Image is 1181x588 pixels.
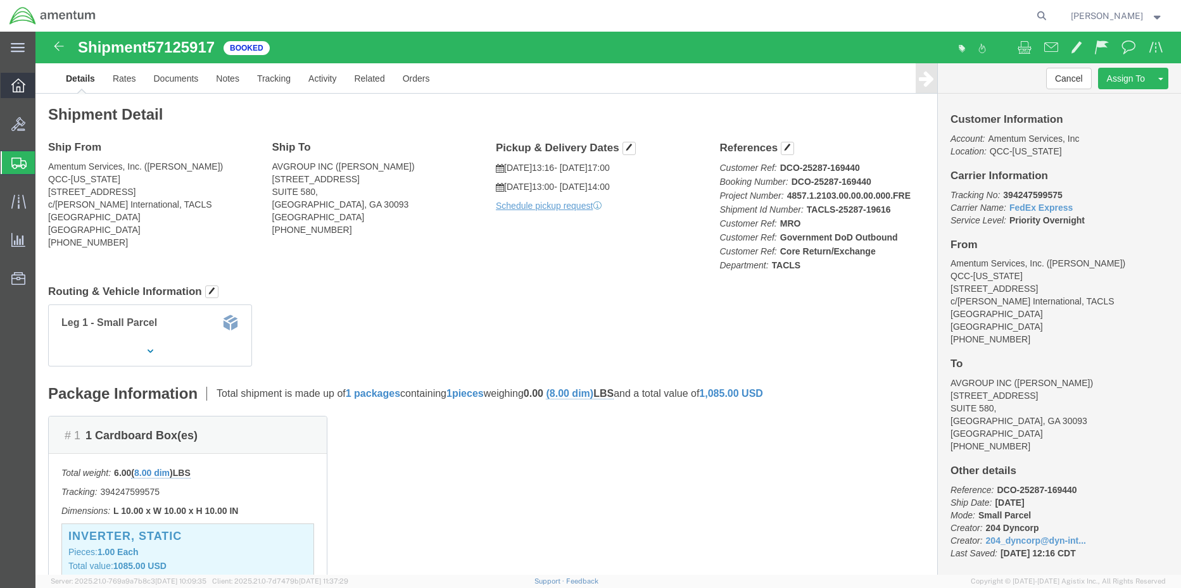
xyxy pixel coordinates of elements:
iframe: FS Legacy Container [35,32,1181,575]
span: Copyright © [DATE]-[DATE] Agistix Inc., All Rights Reserved [971,576,1166,587]
a: Support [534,577,566,585]
span: Client: 2025.21.0-7d7479b [212,577,348,585]
a: Feedback [566,577,598,585]
img: logo [9,6,96,25]
span: Rebecca Thorstenson [1071,9,1143,23]
button: [PERSON_NAME] [1070,8,1164,23]
span: Server: 2025.21.0-769a9a7b8c3 [51,577,206,585]
span: [DATE] 10:09:35 [155,577,206,585]
span: [DATE] 11:37:29 [299,577,348,585]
